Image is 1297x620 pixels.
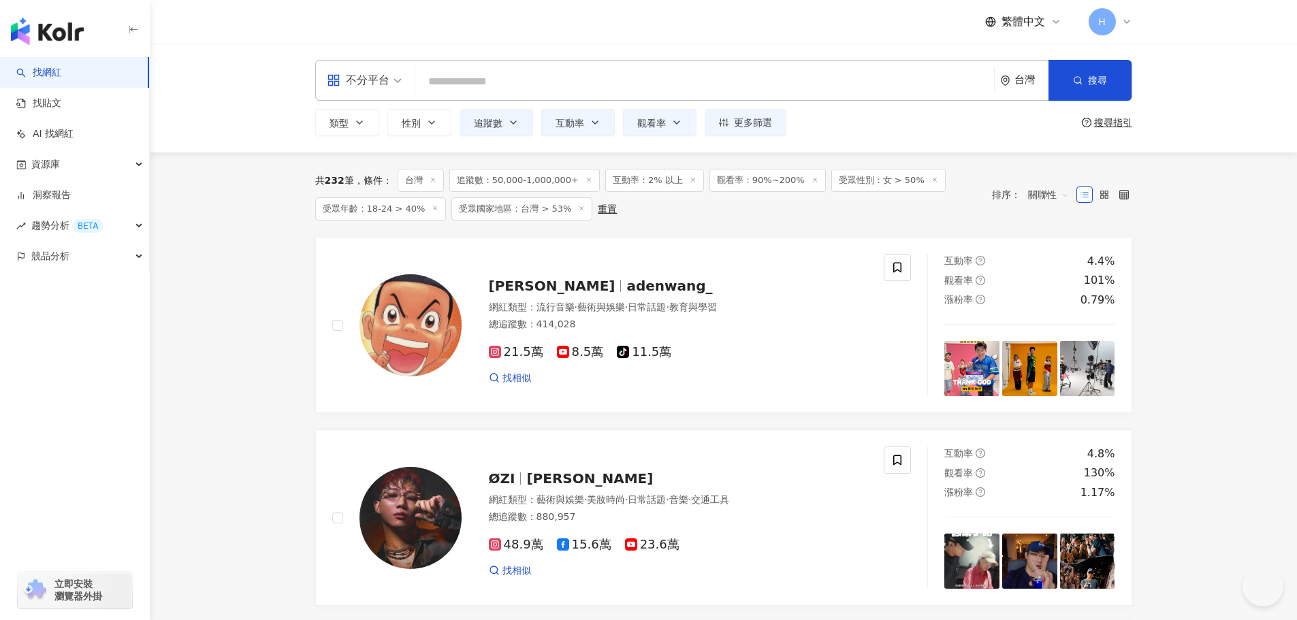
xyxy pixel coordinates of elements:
[16,97,61,110] a: 找貼文
[398,169,444,192] span: 台灣
[489,470,515,487] span: ØZI
[626,278,712,294] span: adenwang_
[502,372,531,385] span: 找相似
[944,468,973,478] span: 觀看率
[1014,74,1048,86] div: 台灣
[666,301,669,312] span: ·
[354,175,392,186] span: 條件 ：
[315,175,354,186] div: 共 筆
[637,118,666,129] span: 觀看率
[557,538,611,552] span: 15.6萬
[598,203,617,214] div: 重置
[1028,184,1069,206] span: 關聯性
[1048,60,1132,101] button: 搜尋
[688,494,691,505] span: ·
[944,534,999,589] img: post-image
[72,219,103,233] div: BETA
[327,69,389,91] div: 不分平台
[526,470,653,487] span: [PERSON_NAME]
[944,255,973,266] span: 互動率
[502,564,531,578] span: 找相似
[976,256,985,265] span: question-circle
[1002,534,1057,589] img: post-image
[489,538,543,552] span: 48.9萬
[22,579,48,601] img: chrome extension
[705,109,786,136] button: 更多篩選
[669,494,688,505] span: 音樂
[625,494,628,505] span: ·
[489,564,531,578] a: 找相似
[16,189,71,202] a: 洞察報告
[556,118,584,129] span: 互動率
[1087,254,1115,269] div: 4.4%
[1060,534,1115,589] img: post-image
[944,294,973,305] span: 漲粉率
[617,345,671,359] span: 11.5萬
[575,301,577,312] span: ·
[1084,273,1115,288] div: 101%
[451,197,592,221] span: 受眾國家地區：台灣 > 53%
[944,487,973,497] span: 漲粉率
[31,241,69,272] span: 競品分析
[359,274,462,376] img: KOL Avatar
[31,149,60,180] span: 資源庫
[587,494,625,505] span: 美妝時尚
[460,109,533,136] button: 追蹤數
[489,345,543,359] span: 21.5萬
[474,118,502,129] span: 追蹤數
[831,169,946,192] span: 受眾性別：女 > 50%
[315,197,447,221] span: 受眾年齡：18-24 > 40%
[54,578,102,602] span: 立即安裝 瀏覽器外掛
[1094,117,1132,128] div: 搜尋指引
[1088,75,1107,86] span: 搜尋
[1082,118,1091,127] span: question-circle
[489,372,531,385] a: 找相似
[1002,341,1057,396] img: post-image
[628,494,666,505] span: 日常話題
[1084,466,1115,480] div: 130%
[489,493,868,507] div: 網紅類型 ：
[976,276,985,285] span: question-circle
[387,109,451,136] button: 性別
[605,169,704,192] span: 互動率：2% 以上
[18,572,132,608] a: chrome extension立即安裝 瀏覽器外掛
[359,467,462,569] img: KOL Avatar
[976,487,985,497] span: question-circle
[16,127,74,141] a: AI 找網紅
[449,169,600,192] span: 追蹤數：50,000-1,000,000+
[315,237,1132,413] a: KOL Avatar[PERSON_NAME]adenwang_網紅類型：流行音樂·藝術與娛樂·日常話題·教育與學習總追蹤數：414,02821.5萬8.5萬11.5萬找相似互動率questio...
[489,301,868,314] div: 網紅類型 ：
[1243,566,1283,606] iframe: Help Scout Beacon - Open
[16,66,61,80] a: search找網紅
[625,301,628,312] span: ·
[1002,14,1045,29] span: 繁體中文
[489,318,868,331] div: 總追蹤數 ： 414,028
[584,494,587,505] span: ·
[537,494,584,505] span: 藝術與娛樂
[623,109,696,136] button: 觀看率
[625,538,679,552] span: 23.6萬
[1098,14,1106,29] span: H
[709,169,826,192] span: 觀看率：90%~200%
[734,117,772,128] span: 更多篩選
[489,278,615,294] span: [PERSON_NAME]
[402,118,421,129] span: 性別
[691,494,729,505] span: 交通工具
[1000,76,1010,86] span: environment
[537,301,575,312] span: 流行音樂
[16,221,26,231] span: rise
[976,448,985,458] span: question-circle
[976,295,985,304] span: question-circle
[1080,293,1115,308] div: 0.79%
[944,448,973,459] span: 互動率
[330,118,349,129] span: 類型
[666,494,669,505] span: ·
[976,468,985,478] span: question-circle
[541,109,615,136] button: 互動率
[1087,446,1115,461] div: 4.8%
[489,510,868,524] div: 總追蹤數 ： 880,957
[315,429,1132,606] a: KOL AvatarØZI[PERSON_NAME]網紅類型：藝術與娛樂·美妝時尚·日常話題·音樂·交通工具總追蹤數：880,95748.9萬15.6萬23.6萬找相似互動率question-c...
[11,18,84,45] img: logo
[327,74,340,87] span: appstore
[944,275,973,286] span: 觀看率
